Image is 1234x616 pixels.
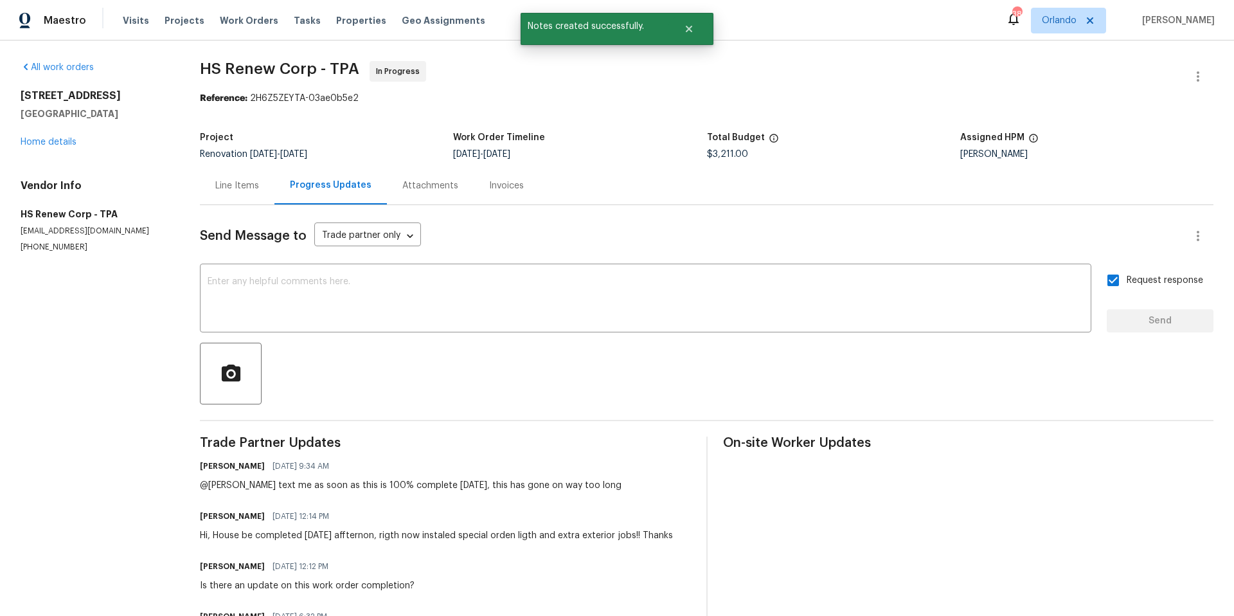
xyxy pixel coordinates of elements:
[280,150,307,159] span: [DATE]
[723,437,1213,449] span: On-site Worker Updates
[521,13,668,40] span: Notes created successfully.
[200,92,1213,105] div: 2H6Z5ZEYTA-03ae0b5e2
[336,14,386,27] span: Properties
[123,14,149,27] span: Visits
[21,242,169,253] p: [PHONE_NUMBER]
[273,460,329,473] span: [DATE] 9:34 AM
[960,133,1024,142] h5: Assigned HPM
[1042,14,1077,27] span: Orlando
[200,529,673,542] div: Hi, House be completed [DATE] affternon, rigth now instaled special orden ligth and extra exterio...
[250,150,307,159] span: -
[707,150,748,159] span: $3,211.00
[314,226,421,247] div: Trade partner only
[21,226,169,237] p: [EMAIL_ADDRESS][DOMAIN_NAME]
[200,61,359,77] span: HS Renew Corp - TPA
[215,179,259,192] div: Line Items
[1137,14,1215,27] span: [PERSON_NAME]
[402,179,458,192] div: Attachments
[453,150,480,159] span: [DATE]
[220,14,278,27] span: Work Orders
[200,150,307,159] span: Renovation
[200,460,265,473] h6: [PERSON_NAME]
[21,63,94,72] a: All work orders
[960,150,1213,159] div: [PERSON_NAME]
[290,179,371,192] div: Progress Updates
[489,179,524,192] div: Invoices
[200,510,265,523] h6: [PERSON_NAME]
[200,479,621,492] div: @[PERSON_NAME] text me as soon as this is 100% complete [DATE], this has gone on way too long
[273,560,328,573] span: [DATE] 12:12 PM
[200,94,247,103] b: Reference:
[200,560,265,573] h6: [PERSON_NAME]
[21,208,169,221] h5: HS Renew Corp - TPA
[200,579,415,592] div: Is there an update on this work order completion?
[376,65,425,78] span: In Progress
[250,150,277,159] span: [DATE]
[1028,133,1039,150] span: The hpm assigned to this work order.
[200,230,307,242] span: Send Message to
[402,14,485,27] span: Geo Assignments
[1127,274,1203,287] span: Request response
[294,16,321,25] span: Tasks
[273,510,329,523] span: [DATE] 12:14 PM
[21,107,169,120] h5: [GEOGRAPHIC_DATA]
[21,89,169,102] h2: [STREET_ADDRESS]
[483,150,510,159] span: [DATE]
[200,133,233,142] h5: Project
[668,16,710,42] button: Close
[707,133,765,142] h5: Total Budget
[21,179,169,192] h4: Vendor Info
[44,14,86,27] span: Maestro
[21,138,76,147] a: Home details
[1012,8,1021,21] div: 38
[453,150,510,159] span: -
[200,437,690,449] span: Trade Partner Updates
[165,14,204,27] span: Projects
[453,133,545,142] h5: Work Order Timeline
[769,133,779,150] span: The total cost of line items that have been proposed by Opendoor. This sum includes line items th...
